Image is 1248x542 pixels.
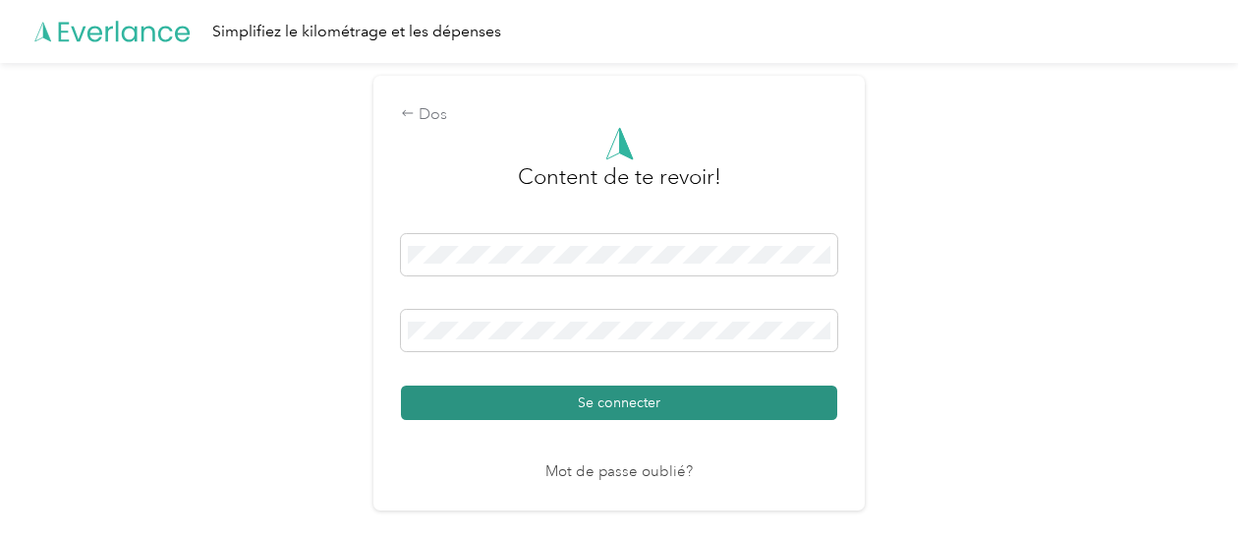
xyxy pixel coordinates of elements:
font: Se connecter [578,394,660,411]
font: Dos [419,104,447,124]
font: Content de te revoir! [518,163,721,190]
font: Mot de passe oublié? [545,462,693,481]
a: Mot de passe oublié? [545,461,693,484]
h3: salutation [518,160,721,213]
button: Se connecter [401,386,837,420]
font: Simplifiez le kilométrage et les dépenses [212,22,501,40]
